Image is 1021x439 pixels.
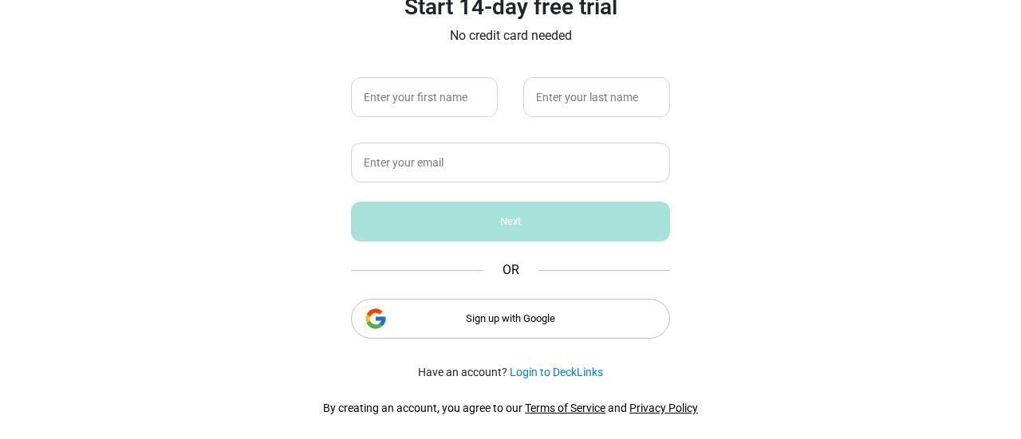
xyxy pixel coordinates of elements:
[351,77,498,117] input: Enter your first name
[525,402,605,414] a: Terms of Service
[323,400,698,417] div: By creating an account, you agree to our and
[503,261,519,280] span: OR
[351,143,670,182] input: Enter your email
[351,26,670,45] p: No credit card needed
[523,77,670,117] input: Enter your last name
[629,402,698,414] a: Privacy Policy
[351,299,670,339] div: Sign up with Google
[418,364,603,381] small: Have an account?
[510,366,603,378] a: Login to DeckLinks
